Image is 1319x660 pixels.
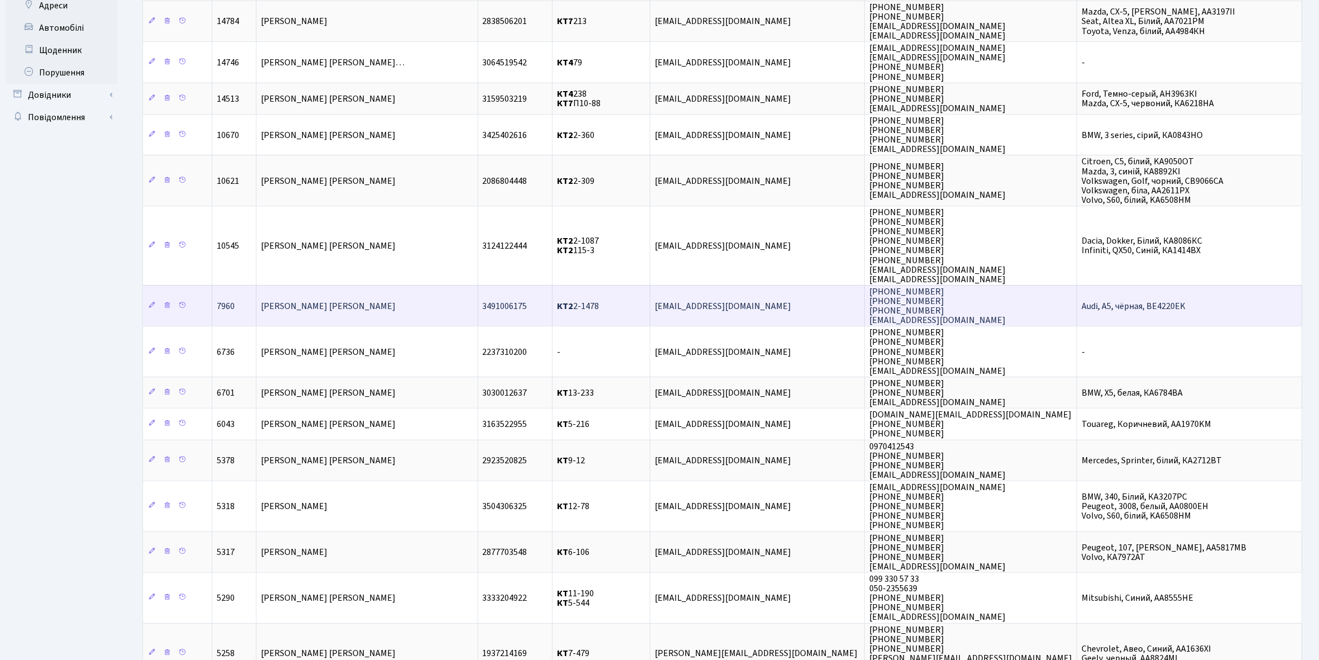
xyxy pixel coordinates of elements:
[483,300,527,312] span: 3491006175
[261,56,404,69] span: [PERSON_NAME] [PERSON_NAME]…
[557,587,594,609] span: 11-190 5-544
[1082,491,1208,522] span: BMW, 340, Білий, КА3207РС Peugeot, 3008, белый, AA0800EH Volvo, S60, білий, KA6508HM
[557,546,568,558] b: КТ
[557,16,573,28] b: КТ7
[1082,387,1183,399] span: BMW, Х5, белая, КА6784ВА
[655,647,858,659] span: [PERSON_NAME][EMAIL_ADDRESS][DOMAIN_NAME]
[261,93,396,105] span: [PERSON_NAME] [PERSON_NAME]
[557,500,568,512] b: КТ
[217,56,239,69] span: 14746
[869,1,1006,42] span: [PHONE_NUMBER] [PHONE_NUMBER] [EMAIL_ADDRESS][DOMAIN_NAME] [EMAIL_ADDRESS][DOMAIN_NAME]
[557,175,594,187] span: 2-309
[869,42,1006,83] span: [EMAIL_ADDRESS][DOMAIN_NAME] [EMAIL_ADDRESS][DOMAIN_NAME] [PHONE_NUMBER] [PHONE_NUMBER]
[655,387,791,399] span: [EMAIL_ADDRESS][DOMAIN_NAME]
[483,240,527,252] span: 3124122444
[869,481,1006,531] span: [EMAIL_ADDRESS][DOMAIN_NAME] [PHONE_NUMBER] [PHONE_NUMBER] [PHONE_NUMBER] [PHONE_NUMBER]
[217,454,235,467] span: 5378
[261,647,396,659] span: [PERSON_NAME] [PERSON_NAME]
[869,286,1006,326] span: [PHONE_NUMBER] [PHONE_NUMBER] [PHONE_NUMBER] [EMAIL_ADDRESS][DOMAIN_NAME]
[6,61,117,84] a: Порушення
[869,115,1006,155] span: [PHONE_NUMBER] [PHONE_NUMBER] [PHONE_NUMBER] [EMAIL_ADDRESS][DOMAIN_NAME]
[1082,156,1223,206] span: Citroen, C5, білий, KA9050OT Mazda, 3, синій, КА8892КІ Volkswagen, Golf, чорний, СВ9066СА Volkswa...
[483,387,527,399] span: 3030012637
[557,97,573,110] b: КТ7
[6,39,117,61] a: Щоденник
[557,300,599,312] span: 2-1478
[869,440,1006,481] span: 0970412543 [PHONE_NUMBER] [PHONE_NUMBER] [EMAIL_ADDRESS][DOMAIN_NAME]
[557,454,568,467] b: КТ
[869,160,1006,201] span: [PHONE_NUMBER] [PHONE_NUMBER] [PHONE_NUMBER] [EMAIL_ADDRESS][DOMAIN_NAME]
[217,300,235,312] span: 7960
[217,647,235,659] span: 5258
[6,17,117,39] a: Автомобілі
[217,346,235,358] span: 6736
[655,454,791,467] span: [EMAIL_ADDRESS][DOMAIN_NAME]
[483,647,527,659] span: 1937214169
[6,106,117,129] a: Повідомлення
[483,346,527,358] span: 2237310200
[483,454,527,467] span: 2923520825
[557,88,573,100] b: КТ4
[655,346,791,358] span: [EMAIL_ADDRESS][DOMAIN_NAME]
[869,532,1006,573] span: [PHONE_NUMBER] [PHONE_NUMBER] [PHONE_NUMBER] [EMAIL_ADDRESS][DOMAIN_NAME]
[483,93,527,105] span: 3159503219
[557,597,568,609] b: КТ
[261,500,327,512] span: [PERSON_NAME]
[655,16,791,28] span: [EMAIL_ADDRESS][DOMAIN_NAME]
[655,592,791,604] span: [EMAIL_ADDRESS][DOMAIN_NAME]
[261,175,396,187] span: [PERSON_NAME] [PERSON_NAME]
[557,418,568,430] b: КТ
[1082,542,1246,563] span: Peugeot, 107, [PERSON_NAME], АА5817МВ Volvo, КА7972АТ
[261,387,396,399] span: [PERSON_NAME] [PERSON_NAME]
[261,418,396,430] span: [PERSON_NAME] [PERSON_NAME]
[217,240,239,252] span: 10545
[557,387,568,399] b: КТ
[1082,300,1185,312] span: Audi, A5, чёрная, BE4220EK
[217,387,235,399] span: 6701
[557,418,589,430] span: 5-216
[483,418,527,430] span: 3163522955
[557,56,573,69] b: КТ4
[557,129,573,141] b: КТ2
[261,592,396,604] span: [PERSON_NAME] [PERSON_NAME]
[1082,235,1202,257] span: Dacia, Dokker, Білий, КА8086КС Infiniti, QX50, Синій, КА1414ВХ
[557,500,589,512] span: 12-78
[483,500,527,512] span: 3504306325
[869,573,1006,623] span: 099 330 57 33 050-2355639 [PHONE_NUMBER] [PHONE_NUMBER] [EMAIL_ADDRESS][DOMAIN_NAME]
[655,240,791,252] span: [EMAIL_ADDRESS][DOMAIN_NAME]
[655,500,791,512] span: [EMAIL_ADDRESS][DOMAIN_NAME]
[655,93,791,105] span: [EMAIL_ADDRESS][DOMAIN_NAME]
[557,16,587,28] span: 213
[869,206,1006,286] span: [PHONE_NUMBER] [PHONE_NUMBER] [PHONE_NUMBER] [PHONE_NUMBER] [PHONE_NUMBER] [PHONE_NUMBER] [EMAIL_...
[557,235,599,257] span: 2-1087 115-3
[1082,346,1085,358] span: -
[869,83,1006,115] span: [PHONE_NUMBER] [PHONE_NUMBER] [EMAIL_ADDRESS][DOMAIN_NAME]
[1082,6,1235,37] span: Mazda, CX-5, [PERSON_NAME], АА3197ІІ Seat, Altea XL, Білий, АА7021РМ Toyota, Venza, білий, АА4984КН
[1082,88,1214,110] span: Ford, Темно-серый, АН3963КІ Mazda, CX-5, червоний, КА6218НА
[655,129,791,141] span: [EMAIL_ADDRESS][DOMAIN_NAME]
[557,300,573,312] b: КТ2
[1082,454,1222,467] span: Mercedes, Sprinter, білий, КА2712ВТ
[557,129,594,141] span: 2-360
[261,346,396,358] span: [PERSON_NAME] [PERSON_NAME]
[557,454,585,467] span: 9-12
[1082,129,1203,141] span: BMW, 3 series, сірий, КА0843НО
[655,546,791,558] span: [EMAIL_ADDRESS][DOMAIN_NAME]
[261,129,396,141] span: [PERSON_NAME] [PERSON_NAME]
[557,387,594,399] span: 13-233
[869,326,1006,377] span: [PHONE_NUMBER] [PHONE_NUMBER] [PHONE_NUMBER] [PHONE_NUMBER] [EMAIL_ADDRESS][DOMAIN_NAME]
[557,235,573,247] b: КТ2
[483,546,527,558] span: 2877703548
[217,546,235,558] span: 5317
[217,93,239,105] span: 14513
[6,84,117,106] a: Довідники
[1082,56,1085,69] span: -
[557,647,568,659] b: КТ
[557,587,568,600] b: КТ
[261,16,327,28] span: [PERSON_NAME]
[217,16,239,28] span: 14784
[261,240,396,252] span: [PERSON_NAME] [PERSON_NAME]
[557,647,589,659] span: 7-479
[557,245,573,257] b: КТ2
[217,592,235,604] span: 5290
